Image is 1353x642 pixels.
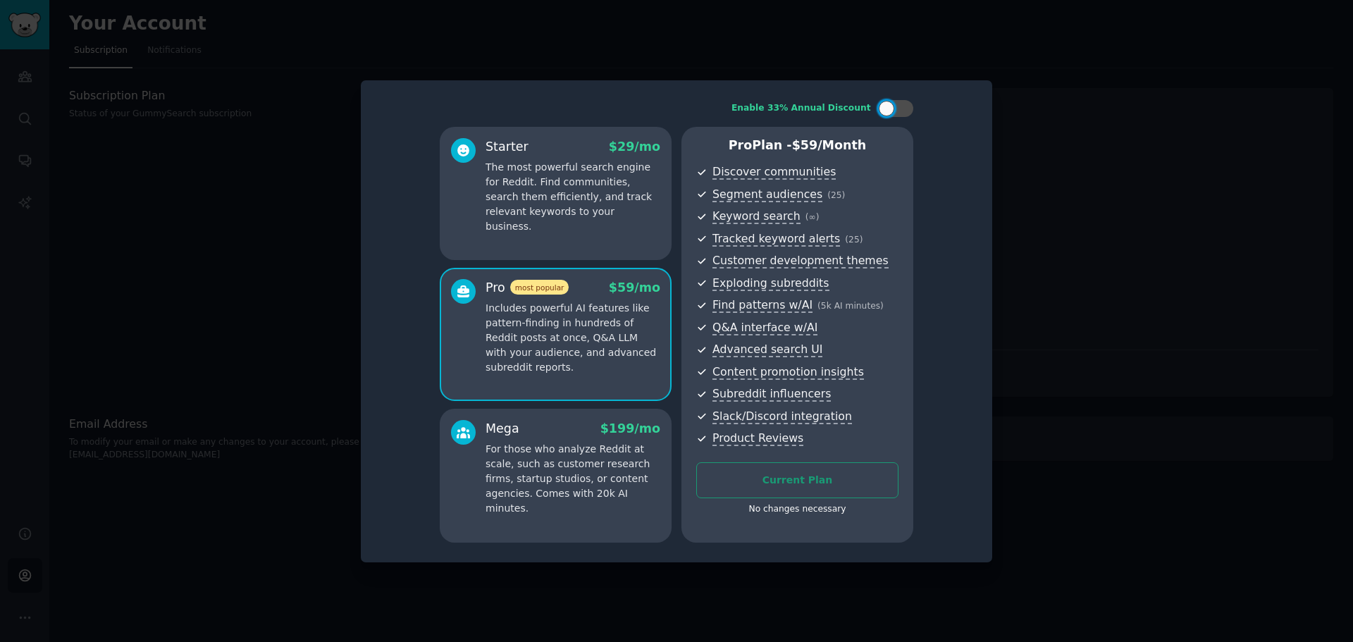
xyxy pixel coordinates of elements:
[486,301,660,375] p: Includes powerful AI features like pattern-finding in hundreds of Reddit posts at once, Q&A LLM w...
[609,140,660,154] span: $ 29 /mo
[712,276,829,291] span: Exploding subreddits
[712,254,889,268] span: Customer development themes
[712,298,813,313] span: Find patterns w/AI
[510,280,569,295] span: most popular
[712,209,801,224] span: Keyword search
[805,212,820,222] span: ( ∞ )
[609,280,660,295] span: $ 59 /mo
[817,301,884,311] span: ( 5k AI minutes )
[486,420,519,438] div: Mega
[712,431,803,446] span: Product Reviews
[712,342,822,357] span: Advanced search UI
[486,160,660,234] p: The most powerful search engine for Reddit. Find communities, search them efficiently, and track ...
[486,279,569,297] div: Pro
[712,232,840,247] span: Tracked keyword alerts
[696,503,898,516] div: No changes necessary
[696,137,898,154] p: Pro Plan -
[486,138,529,156] div: Starter
[600,421,660,436] span: $ 199 /mo
[731,102,871,115] div: Enable 33% Annual Discount
[712,409,852,424] span: Slack/Discord integration
[712,365,864,380] span: Content promotion insights
[845,235,863,245] span: ( 25 )
[486,442,660,516] p: For those who analyze Reddit at scale, such as customer research firms, startup studios, or conte...
[712,387,831,402] span: Subreddit influencers
[712,321,817,335] span: Q&A interface w/AI
[792,138,867,152] span: $ 59 /month
[827,190,845,200] span: ( 25 )
[712,187,822,202] span: Segment audiences
[712,165,836,180] span: Discover communities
